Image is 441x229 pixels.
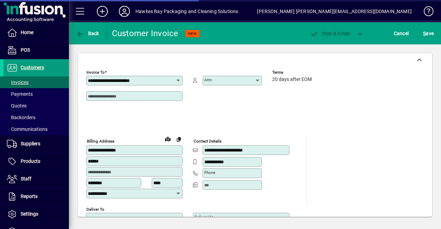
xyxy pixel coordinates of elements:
[113,5,135,18] button: Profile
[7,80,29,85] span: Invoices
[421,27,435,40] button: Save
[3,24,69,41] a: Home
[86,70,105,75] mat-label: Invoice To
[3,88,69,100] a: Payments
[204,77,212,82] mat-label: Attn
[310,31,350,36] span: ost & Email
[423,28,434,39] span: ave
[112,28,178,39] div: Customer Invoice
[3,188,69,205] a: Reports
[204,170,215,175] mat-label: Phone
[86,207,104,211] mat-label: Deliver To
[423,31,426,36] span: S
[21,141,40,146] span: Suppliers
[257,6,412,17] div: [PERSON_NAME] [PERSON_NAME][EMAIL_ADDRESS][DOMAIN_NAME]
[392,27,411,40] button: Cancel
[272,77,312,82] span: 20 days after EOM
[162,133,173,144] a: View on map
[3,206,69,223] a: Settings
[195,215,214,219] mat-label: Deliver via
[322,31,325,36] span: P
[21,211,38,217] span: Settings
[394,28,409,39] span: Cancel
[7,126,48,132] span: Communications
[3,76,69,88] a: Invoices
[3,135,69,153] a: Suppliers
[3,153,69,170] a: Products
[21,47,30,53] span: POS
[69,27,107,40] app-page-header-button: Back
[272,70,314,75] span: Terms
[21,194,38,199] span: Reports
[3,170,69,188] a: Staff
[135,6,238,17] div: Hawkes Bay Packaging and Cleaning Solutions
[7,115,35,120] span: Backorders
[21,65,44,70] span: Customers
[74,27,101,40] button: Back
[7,103,27,108] span: Quotes
[21,158,40,164] span: Products
[3,42,69,59] a: POS
[3,123,69,135] a: Communications
[419,1,432,24] a: Knowledge Base
[76,31,99,36] span: Back
[188,31,197,36] span: NEW
[7,91,33,97] span: Payments
[21,176,31,181] span: Staff
[21,30,33,35] span: Home
[3,112,69,123] a: Backorders
[173,134,184,145] button: Copy to Delivery address
[91,5,113,18] button: Add
[307,27,353,40] button: Post & Email
[3,100,69,112] a: Quotes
